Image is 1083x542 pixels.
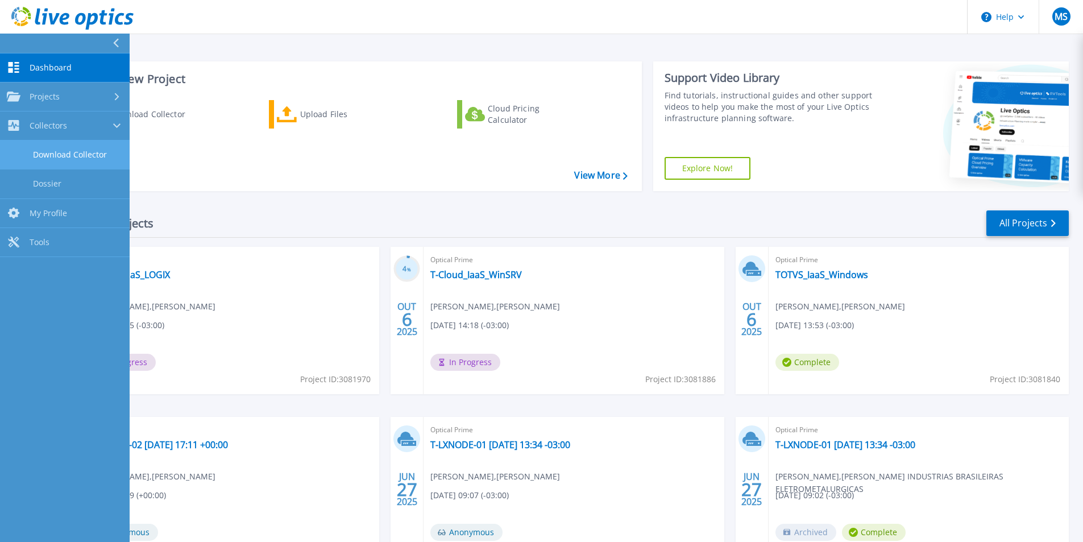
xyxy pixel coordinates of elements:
[430,424,717,436] span: Optical Prime
[741,299,762,340] div: OUT 2025
[110,103,201,126] div: Download Collector
[86,424,372,436] span: Optical Prime
[86,254,372,266] span: Optical Prime
[430,319,509,332] span: [DATE] 14:18 (-03:00)
[30,121,67,131] span: Collectors
[397,485,417,494] span: 27
[775,489,854,502] span: [DATE] 09:02 (-03:00)
[300,373,371,386] span: Project ID: 3081970
[396,469,418,510] div: JUN 2025
[430,439,570,450] a: T-LXNODE-01 [DATE] 13:34 -03:00
[488,103,579,126] div: Cloud Pricing Calculator
[665,90,877,124] div: Find tutorials, instructional guides and other support videos to help you make the most of your L...
[986,210,1069,236] a: All Projects
[842,524,906,541] span: Complete
[269,100,396,129] a: Upload Files
[741,469,762,510] div: JUN 2025
[741,485,762,494] span: 27
[81,100,208,129] a: Download Collector
[457,100,584,129] a: Cloud Pricing Calculator
[1055,12,1068,21] span: MS
[396,299,418,340] div: OUT 2025
[775,424,1062,436] span: Optical Prime
[775,319,854,332] span: [DATE] 13:53 (-03:00)
[430,269,522,280] a: T-Cloud_IaaS_WinSRV
[430,489,509,502] span: [DATE] 09:07 (-03:00)
[990,373,1060,386] span: Project ID: 3081840
[775,254,1062,266] span: Optical Prime
[81,73,627,85] h3: Start a New Project
[775,439,915,450] a: T-LXNODE-01 [DATE] 13:34 -03:00
[775,269,868,280] a: TOTVS_IaaS_Windows
[430,470,560,483] span: [PERSON_NAME] , [PERSON_NAME]
[574,170,627,181] a: View More
[665,157,751,180] a: Explore Now!
[775,470,1069,495] span: [PERSON_NAME] , [PERSON_NAME] INDUSTRIAS BRASILEIRAS ELETROMETALURGICAS
[86,300,215,313] span: [PERSON_NAME] , [PERSON_NAME]
[775,354,839,371] span: Complete
[430,254,717,266] span: Optical Prime
[430,300,560,313] span: [PERSON_NAME] , [PERSON_NAME]
[665,71,877,85] div: Support Video Library
[86,470,215,483] span: [PERSON_NAME] , [PERSON_NAME]
[402,315,412,324] span: 6
[30,237,49,247] span: Tools
[300,103,391,126] div: Upload Files
[645,373,716,386] span: Project ID: 3081886
[30,208,67,218] span: My Profile
[30,63,72,73] span: Dashboard
[430,524,503,541] span: Anonymous
[775,300,905,313] span: [PERSON_NAME] , [PERSON_NAME]
[86,269,170,280] a: T-Cloud_IaaS_LOGIX
[407,266,411,272] span: %
[746,315,757,324] span: 6
[430,354,500,371] span: In Progress
[86,439,228,450] a: T-LXNODE-02 [DATE] 17:11 +00:00
[775,524,836,541] span: Archived
[393,263,420,276] h3: 4
[30,92,60,102] span: Projects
